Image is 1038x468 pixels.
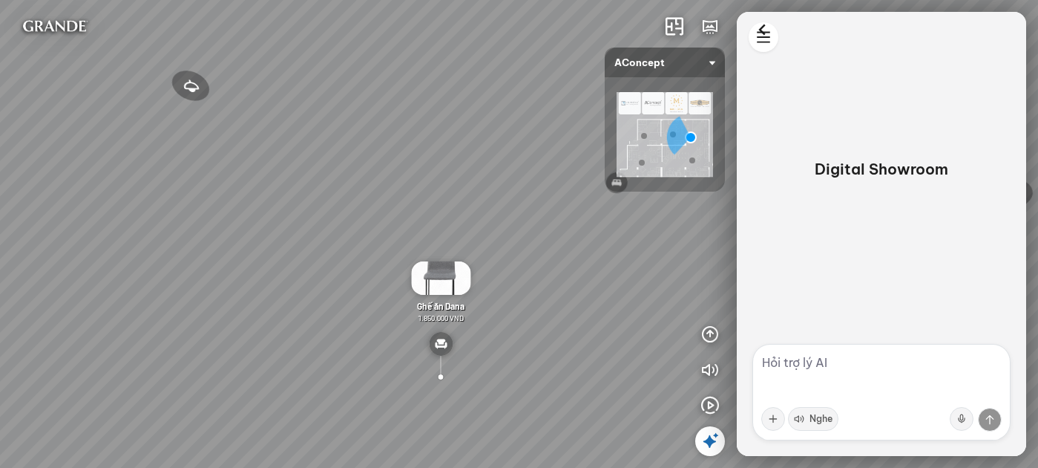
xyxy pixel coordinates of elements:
[12,12,97,42] img: logo
[815,159,948,180] p: Digital Showroom
[614,48,715,77] span: AConcept
[788,407,838,431] button: Nghe
[411,261,470,295] img: Gh___n_Dana_7A6XRUHMPY6G.gif
[417,301,464,311] span: Ghế ăn Dana
[418,313,464,322] span: 1.850.000 VND
[617,92,713,177] img: AConcept_CTMHTJT2R6E4.png
[429,332,453,356] img: type_sofa_CL2K24RXHCN6.svg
